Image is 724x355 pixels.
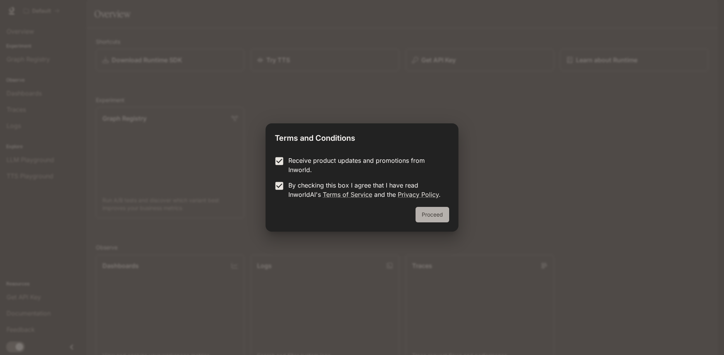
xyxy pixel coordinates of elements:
a: Terms of Service [323,191,372,198]
button: Proceed [416,207,449,222]
p: By checking this box I agree that I have read InworldAI's and the . [288,181,443,199]
a: Privacy Policy [398,191,439,198]
h2: Terms and Conditions [266,123,458,150]
p: Receive product updates and promotions from Inworld. [288,156,443,174]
